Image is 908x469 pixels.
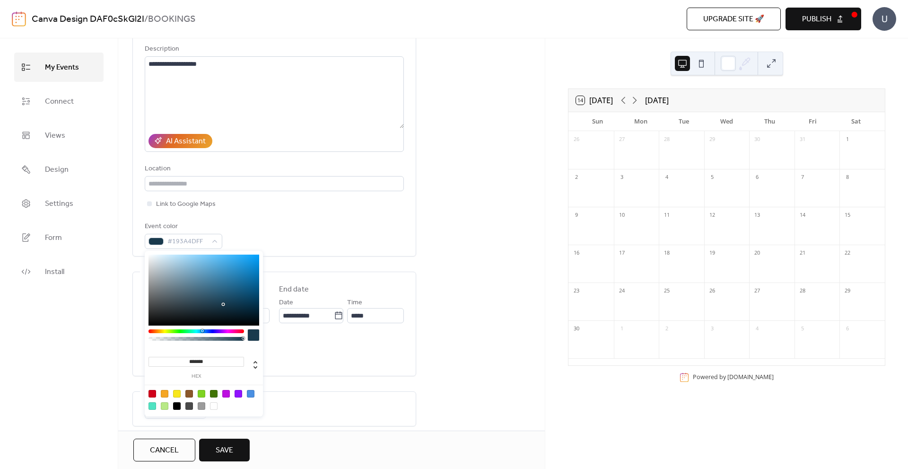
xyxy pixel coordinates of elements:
[842,172,853,183] div: 8
[662,112,705,131] div: Tue
[752,324,762,334] div: 4
[687,8,781,30] button: Upgrade site 🚀
[45,230,62,246] span: Form
[279,297,293,309] span: Date
[222,390,230,398] div: #BD10E0
[144,10,148,28] b: /
[752,248,762,258] div: 20
[45,265,64,280] span: Install
[707,210,717,221] div: 12
[752,210,762,221] div: 13
[752,134,762,145] div: 30
[797,324,808,334] div: 5
[161,402,168,410] div: #B8E986
[797,248,808,258] div: 21
[161,390,168,398] div: #F5A623
[145,163,402,175] div: Location
[150,445,179,456] span: Cancel
[707,286,717,296] div: 26
[842,324,853,334] div: 6
[617,134,627,145] div: 27
[571,134,582,145] div: 26
[14,87,104,116] a: Connect
[45,128,65,143] span: Views
[662,248,672,258] div: 18
[727,373,774,381] a: [DOMAIN_NAME]
[571,324,582,334] div: 30
[347,297,362,309] span: Time
[148,390,156,398] div: #D0021B
[210,390,218,398] div: #417505
[791,112,834,131] div: Fri
[617,248,627,258] div: 17
[752,172,762,183] div: 6
[247,390,254,398] div: #4A90E2
[662,286,672,296] div: 25
[571,172,582,183] div: 2
[576,112,619,131] div: Sun
[786,8,861,30] button: Publish
[573,94,616,107] button: 14[DATE]
[797,172,808,183] div: 7
[198,402,205,410] div: #9B9B9B
[707,172,717,183] div: 5
[145,221,220,232] div: Event color
[752,286,762,296] div: 27
[617,324,627,334] div: 1
[797,210,808,221] div: 14
[173,402,181,410] div: #000000
[145,44,402,55] div: Description
[148,10,196,28] b: BOOKINGS
[707,134,717,145] div: 29
[148,134,212,148] button: AI Assistant
[802,14,831,25] span: Publish
[662,172,672,183] div: 4
[199,439,250,461] button: Save
[14,223,104,252] a: Form
[619,112,662,131] div: Mon
[167,236,207,248] span: #193A4DFF
[617,210,627,221] div: 10
[156,199,216,210] span: Link to Google Maps
[797,286,808,296] div: 28
[834,112,877,131] div: Sat
[14,189,104,218] a: Settings
[14,121,104,150] a: Views
[571,286,582,296] div: 23
[703,14,764,25] span: Upgrade site 🚀
[617,172,627,183] div: 3
[705,112,748,131] div: Wed
[14,53,104,82] a: My Events
[645,95,669,106] div: [DATE]
[279,284,309,295] div: End date
[12,11,26,27] img: logo
[842,210,853,221] div: 15
[185,402,193,410] div: #4A4A4A
[842,286,853,296] div: 29
[45,94,74,109] span: Connect
[45,196,73,212] span: Settings
[216,445,233,456] span: Save
[571,210,582,221] div: 9
[571,248,582,258] div: 16
[797,134,808,145] div: 31
[45,60,79,75] span: My Events
[45,162,69,177] span: Design
[14,155,104,184] a: Design
[873,7,896,31] div: U
[748,112,791,131] div: Thu
[693,373,774,381] div: Powered by
[662,134,672,145] div: 28
[707,248,717,258] div: 19
[185,390,193,398] div: #8B572A
[148,402,156,410] div: #50E3C2
[14,257,104,286] a: Install
[842,134,853,145] div: 1
[210,402,218,410] div: #FFFFFF
[133,439,195,461] a: Cancel
[662,210,672,221] div: 11
[32,10,144,28] a: Canva Design DAF0cSkGl2I
[166,136,206,147] div: AI Assistant
[662,324,672,334] div: 2
[173,390,181,398] div: #F8E71C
